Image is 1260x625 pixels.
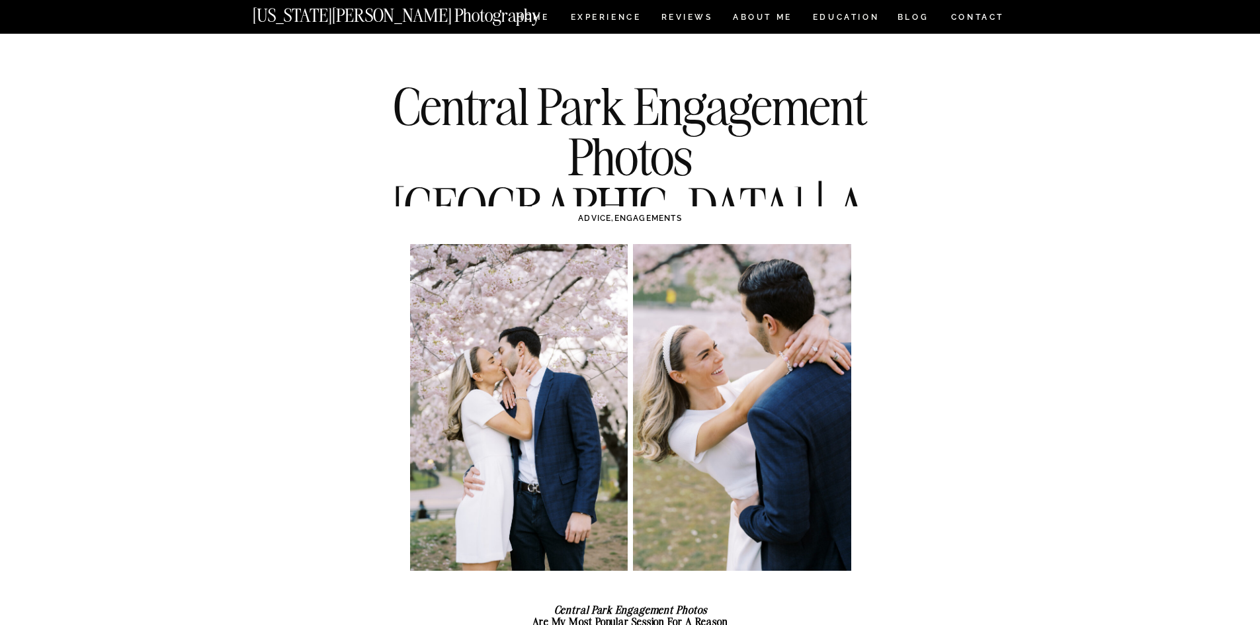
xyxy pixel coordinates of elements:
[578,214,611,223] a: ADVICE
[633,244,851,571] img: Engagement Photos NYC
[390,81,870,174] h1: Central Park Engagement Photos [GEOGRAPHIC_DATA] | A Complete Guide
[733,13,793,24] a: ABOUT ME
[571,13,640,24] a: Experience
[661,13,711,24] a: REVIEWS
[253,7,585,18] a: [US_STATE][PERSON_NAME] Photography
[438,212,823,226] h3: ,
[410,244,628,571] img: Engagement Photos NYC
[898,13,929,24] a: BLOG
[614,214,682,223] a: ENGAGEMENTS
[554,603,707,616] strong: Central Park Engagement Photos
[812,13,881,24] a: EDUCATION
[950,10,1005,24] a: CONTACT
